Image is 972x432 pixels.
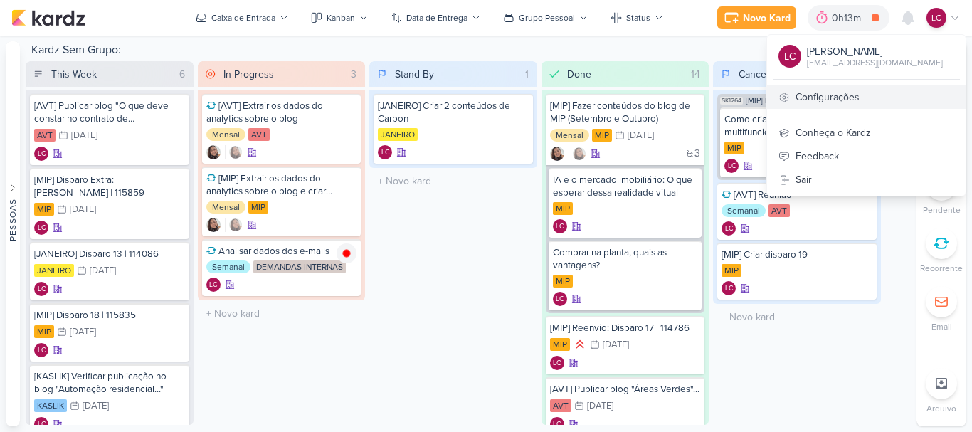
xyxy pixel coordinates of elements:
[728,163,736,170] p: LC
[38,421,46,428] p: LC
[34,248,185,260] div: [JANEIRO] Disparo 13 | 114086
[628,131,654,140] div: [DATE]
[38,225,46,232] p: LC
[722,221,736,236] div: Criador(a): Laís Costa
[225,145,243,159] div: Colaboradores: Sharlene Khoury
[34,417,48,431] div: Criador(a): Laís Costa
[70,205,96,214] div: [DATE]
[209,282,217,289] p: LC
[206,172,357,198] div: [MIP] Extrair os dados do analytics sobre o blog e criar planilha igual AVT
[832,11,865,26] div: 0h13m
[767,144,966,168] div: Feedback
[337,243,356,263] img: tracking
[807,44,943,59] div: [PERSON_NAME]
[931,11,941,24] p: LC
[6,41,20,426] button: Pessoas
[553,219,567,233] div: Laís Costa
[90,266,116,275] div: [DATE]
[248,201,268,214] div: MIP
[587,401,613,411] div: [DATE]
[174,67,191,82] div: 6
[603,340,629,349] div: [DATE]
[206,128,245,141] div: Mensal
[34,147,48,161] div: Criador(a): Laís Costa
[722,281,736,295] div: Criador(a): Laís Costa
[206,201,245,214] div: Mensal
[378,128,418,141] div: JANEIRO
[206,145,221,159] img: Sharlene Khoury
[206,100,357,125] div: [AVT] Extrair os dados do analytics sobre o blog
[206,245,357,258] div: Analisar dados dos e-mails
[34,129,56,142] div: AVT
[34,203,54,216] div: MIP
[722,281,736,295] div: Laís Costa
[228,145,243,159] img: Sharlene Khoury
[556,223,564,231] p: LC
[34,325,54,338] div: MIP
[550,100,701,125] div: [MIP] Fazer conteúdos do blog de MIP (Setembro e Outubro)
[248,128,270,141] div: AVT
[225,218,243,232] div: Colaboradores: Sharlene Khoury
[720,97,743,105] span: SK1264
[34,309,185,322] div: [MIP] Disparo 18 | 115835
[26,41,911,61] div: Kardz Sem Grupo:
[553,292,567,306] div: Laís Costa
[569,147,586,161] div: Colaboradores: Sharlene Khoury
[722,264,741,277] div: MIP
[807,56,943,69] div: [EMAIL_ADDRESS][DOMAIN_NAME]
[743,11,791,26] div: Novo Kard
[38,347,46,354] p: LC
[70,327,96,337] div: [DATE]
[206,218,221,232] img: Sharlene Khoury
[722,189,872,201] div: [AVT] Reunião
[372,171,534,191] input: + Novo kard
[228,218,243,232] img: Sharlene Khoury
[724,113,870,139] div: Como criar espaços multifuncionais?
[34,343,48,357] div: Laís Costa
[722,248,872,261] div: [MIP] Criar disparo 19
[34,264,74,277] div: JANEIRO
[34,370,185,396] div: [KASLIK] Verificar publicação no blog "Automação residencial..."
[553,174,698,199] div: IA e o mercado imobiliário: O que esperar dessa realidade vitual
[550,417,564,431] div: Laís Costa
[550,399,571,412] div: AVT
[553,421,561,428] p: LC
[553,360,561,367] p: LC
[550,147,564,161] div: Criador(a): Sharlene Khoury
[694,149,700,159] span: 3
[34,100,185,125] div: [AVT] Publicar blog "O que deve constar no contrato de financiamento?"
[34,282,48,296] div: Criador(a): Laís Costa
[34,221,48,235] div: Laís Costa
[724,142,744,154] div: MIP
[722,221,736,236] div: Laís Costa
[378,145,392,159] div: Criador(a): Laís Costa
[767,121,966,144] div: Conheça o Kardz
[572,147,586,161] img: Sharlene Khoury
[206,260,250,273] div: Semanal
[553,219,567,233] div: Criador(a): Laís Costa
[34,343,48,357] div: Criador(a): Laís Costa
[253,260,346,273] div: DEMANDAS INTERNAS
[38,151,46,158] p: LC
[34,282,48,296] div: Laís Costa
[38,286,46,293] p: LC
[11,9,85,26] img: kardz.app
[767,168,966,191] a: Sair
[206,218,221,232] div: Criador(a): Sharlene Khoury
[553,246,698,272] div: Comprar na planta, quais as vantagens?
[378,145,392,159] div: Laís Costa
[550,147,564,161] img: Sharlene Khoury
[550,383,701,396] div: [AVT] Publicar blog "Áreas Verdes"...
[83,401,109,411] div: [DATE]
[378,100,529,125] div: [JANEIRO] Criar 2 conteúdos de Carbon
[556,296,564,303] p: LC
[778,45,801,68] div: Laís Costa
[685,67,706,82] div: 14
[206,278,221,292] div: Laís Costa
[923,204,961,216] p: Pendente
[767,85,966,109] a: Configurações
[34,221,48,235] div: Criador(a): Laís Costa
[722,204,766,217] div: Semanal
[746,97,874,105] span: [MIP] Fazer conteúdos do blog de MIP (Setembro e Outubro)
[34,417,48,431] div: Laís Costa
